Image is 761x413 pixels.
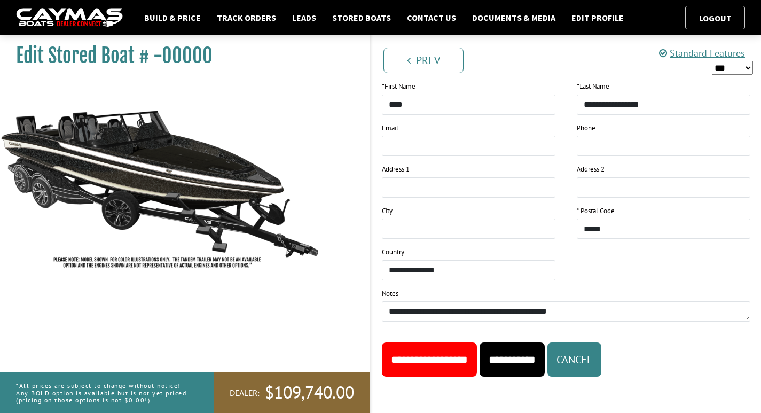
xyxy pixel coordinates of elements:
label: Notes [382,289,398,299]
label: First Name [382,81,415,92]
a: Logout [694,13,737,24]
span: $109,740.00 [265,381,354,404]
a: Contact Us [402,11,461,25]
button: Cancel [547,342,601,377]
a: Leads [287,11,321,25]
a: Build & Price [139,11,206,25]
a: Stored Boats [327,11,396,25]
h1: Edit Stored Boat # -00000 [16,44,343,68]
a: Documents & Media [467,11,561,25]
a: Track Orders [211,11,281,25]
a: Edit Profile [566,11,629,25]
label: Phone [577,123,595,134]
label: Last Name [577,81,609,92]
label: Address 1 [382,164,410,175]
a: Prev [383,48,464,73]
p: *All prices are subject to change without notice! Any BOLD option is available but is not yet pri... [16,377,190,409]
label: * Postal Code [577,206,615,216]
a: Standard Features [659,47,745,59]
label: Country [382,247,404,258]
span: Dealer: [230,387,260,399]
label: Address 2 [577,164,605,175]
img: caymas-dealer-connect-2ed40d3bc7270c1d8d7ffb4b79bf05adc795679939227970def78ec6f6c03838.gif [16,8,123,28]
label: Email [382,123,398,134]
a: Dealer:$109,740.00 [214,372,370,413]
label: City [382,206,393,216]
